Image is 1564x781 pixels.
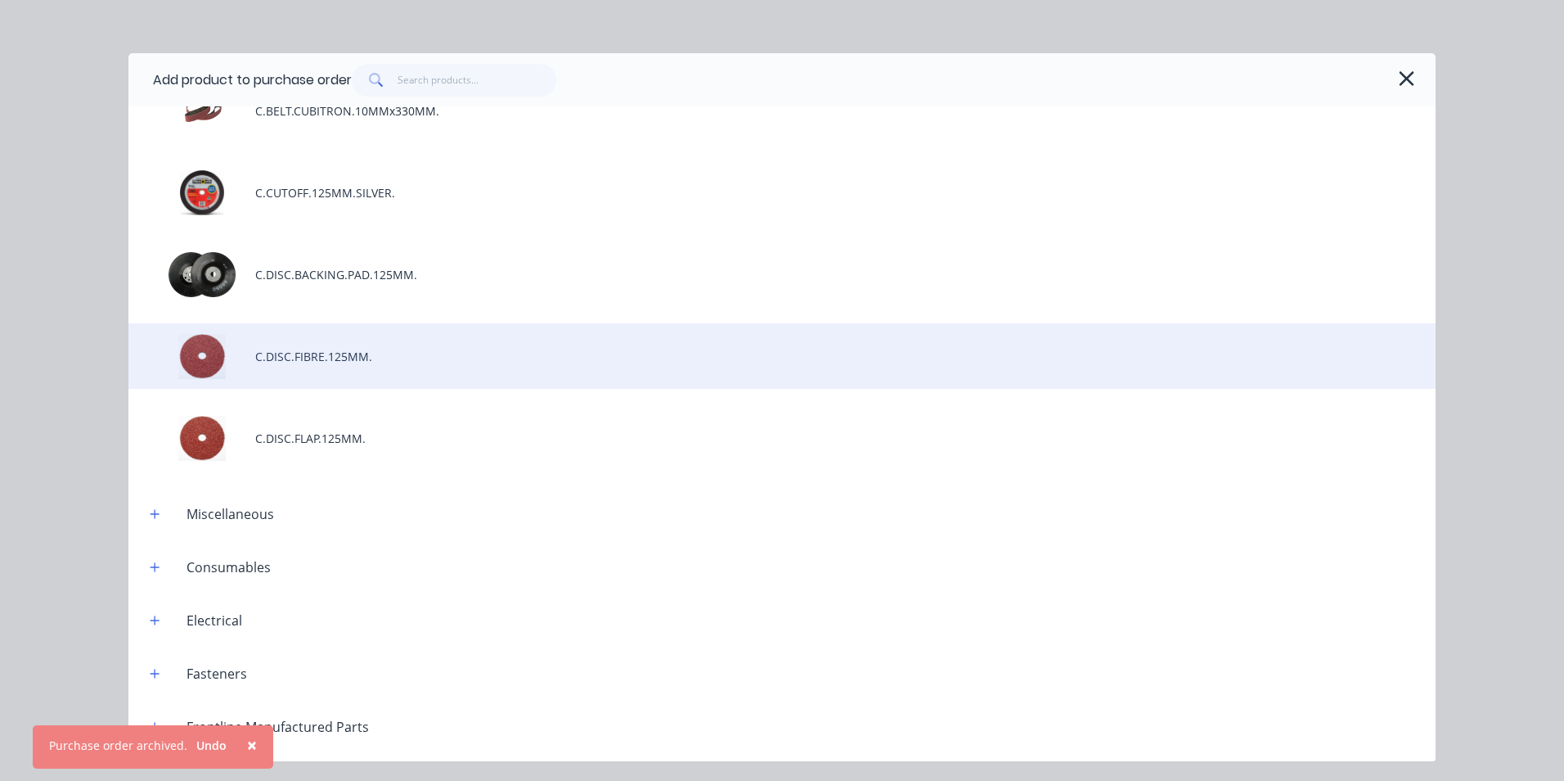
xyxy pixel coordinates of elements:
[173,558,284,577] div: Consumables
[173,611,255,630] div: Electrical
[49,737,187,754] div: Purchase order archived.
[173,504,287,524] div: Miscellaneous
[173,664,260,684] div: Fasteners
[153,70,352,90] div: Add product to purchase order
[247,734,257,756] span: ×
[187,734,236,758] button: Undo
[173,717,382,737] div: Frontline Manufactured Parts
[398,64,557,97] input: Search products...
[231,725,273,765] button: Close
